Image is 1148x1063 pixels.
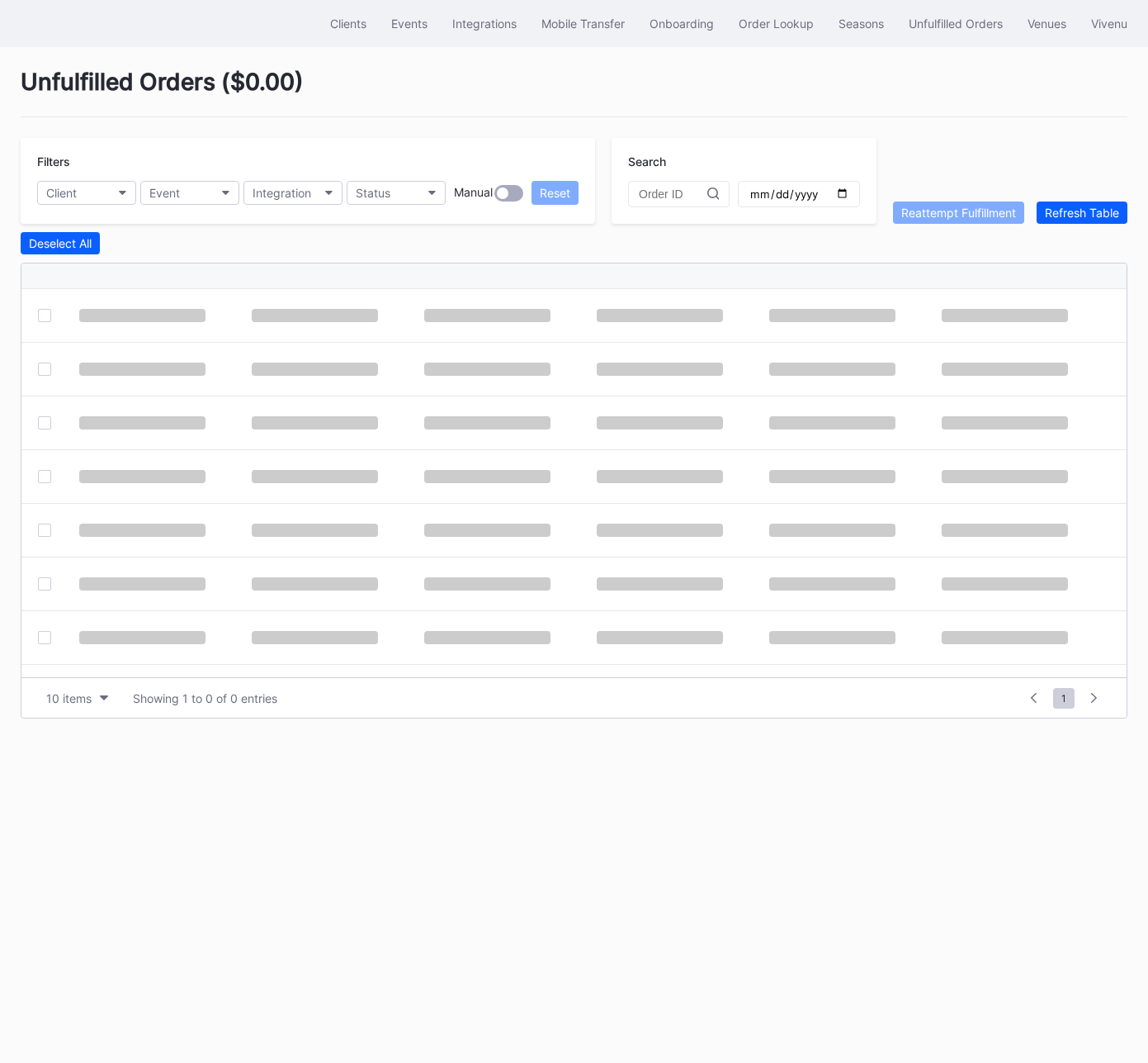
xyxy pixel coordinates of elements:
button: Onboarding [637,8,726,39]
button: Mobile Transfer [529,8,637,39]
div: Manual [454,185,493,202]
div: Unfulfilled Orders ( $0.00 ) [21,68,1127,117]
button: Unfulfilled Orders [896,8,1015,39]
button: Reset [531,181,579,205]
button: Deselect All [21,232,100,254]
div: Filters [37,154,579,168]
button: Event [140,181,239,205]
button: Vivenu [1079,8,1140,39]
div: Search [628,154,860,168]
div: Onboarding [650,17,714,31]
button: Seasons [826,8,896,39]
button: Order Lookup [726,8,826,39]
button: Clients [318,8,379,39]
div: Reset [540,186,570,200]
div: Venues [1028,17,1066,31]
button: Client [37,181,136,205]
div: Showing 1 to 0 of 0 entries [133,691,277,705]
button: Integration [243,181,343,205]
button: Venues [1015,8,1079,39]
button: Status [347,181,446,205]
div: Client [46,186,77,200]
div: Clients [330,17,366,31]
button: Events [379,8,440,39]
button: Reattempt Fulfillment [893,202,1024,224]
div: Vivenu [1091,17,1127,31]
div: Status [356,186,390,200]
div: Unfulfilled Orders [909,17,1003,31]
div: Events [391,17,428,31]
button: Refresh Table [1037,202,1127,224]
div: Order Lookup [739,17,814,31]
div: Mobile Transfer [541,17,625,31]
div: Integrations [452,17,517,31]
input: Order ID [639,187,707,201]
div: Seasons [839,17,884,31]
div: Event [149,186,180,200]
div: 10 items [46,691,92,705]
div: Deselect All [29,236,92,250]
div: Integration [253,186,311,200]
button: 10 items [38,687,116,709]
button: Integrations [440,8,529,39]
div: Refresh Table [1045,206,1119,220]
div: Reattempt Fulfillment [901,206,1016,220]
span: 1 [1053,688,1075,709]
